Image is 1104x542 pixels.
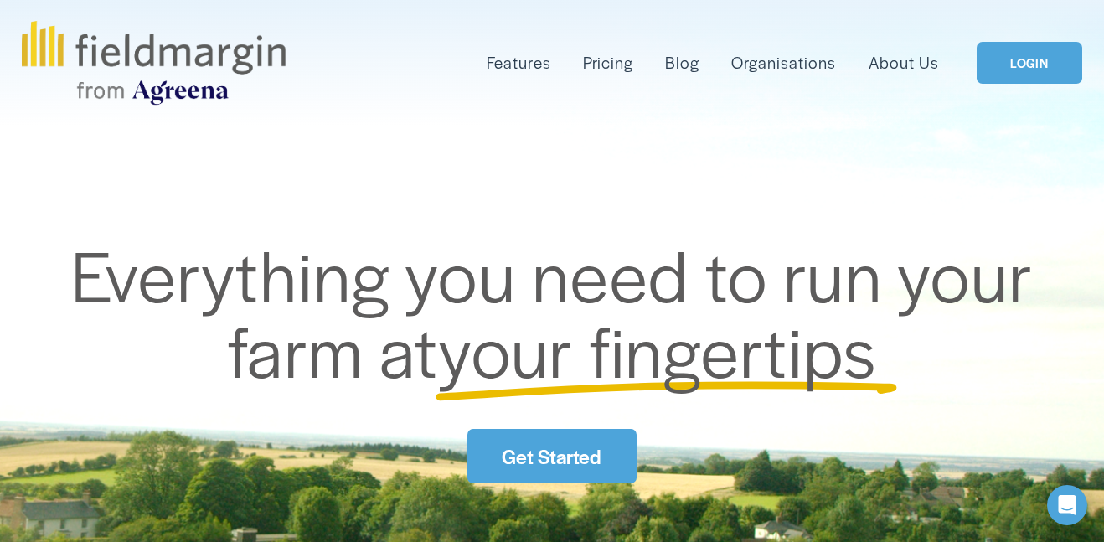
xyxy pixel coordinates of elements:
[977,42,1082,85] a: LOGIN
[438,300,876,398] span: your fingertips
[869,49,939,76] a: About Us
[1047,485,1087,525] div: Open Intercom Messenger
[583,49,633,76] a: Pricing
[22,21,285,105] img: fieldmargin.com
[71,225,1049,398] span: Everything you need to run your farm at
[731,49,836,76] a: Organisations
[467,429,637,483] a: Get Started
[487,49,550,76] a: folder dropdown
[665,49,699,76] a: Blog
[487,51,550,75] span: Features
